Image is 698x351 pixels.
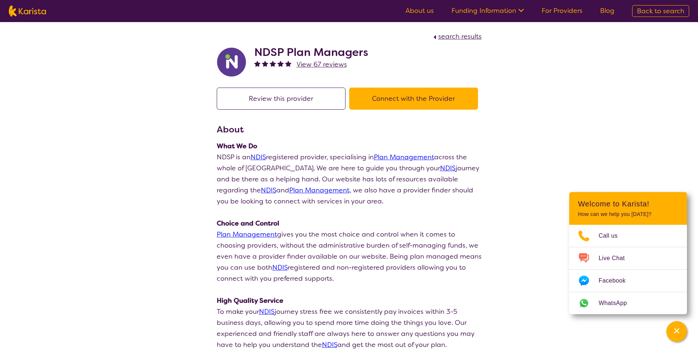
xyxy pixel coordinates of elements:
button: Connect with the Provider [349,88,478,110]
span: search results [438,32,482,41]
span: Back to search [637,7,684,15]
img: fullstar [262,60,268,67]
a: NDIS [322,340,337,349]
a: Plan Management [217,230,277,239]
a: View 67 reviews [297,59,347,70]
strong: Choice and Control [217,219,279,228]
img: ryxpuxvt8mh1enfatjpo.png [217,47,246,77]
img: fullstar [285,60,291,67]
strong: High Quality Service [217,296,283,305]
a: Funding Information [451,6,524,15]
button: Channel Menu [666,321,687,342]
p: How can we help you [DATE]? [578,211,678,217]
img: fullstar [277,60,284,67]
a: NDIS [251,153,266,162]
img: fullstar [254,60,261,67]
a: For Providers [542,6,582,15]
strong: What We Do [217,142,257,150]
img: fullstar [270,60,276,67]
a: NDIS [272,263,288,272]
div: Channel Menu [569,192,687,314]
a: About us [405,6,434,15]
span: Call us [599,230,627,241]
p: gives you the most choice and control when it comes to choosing providers, without the administra... [217,229,482,284]
a: search results [432,32,482,41]
img: Karista logo [9,6,46,17]
a: Connect with the Provider [349,94,482,103]
a: Review this provider [217,94,349,103]
a: Blog [600,6,614,15]
p: To make your journey stress free we consistently pay invoices within 3-5 business days, allowing ... [217,306,482,350]
a: Plan Management [374,153,434,162]
span: View 67 reviews [297,60,347,69]
span: Facebook [599,275,634,286]
a: Web link opens in a new tab. [569,292,687,314]
p: NDSP is an registered provider, specialising in across the whole of [GEOGRAPHIC_DATA]. We are her... [217,152,482,207]
span: WhatsApp [599,298,636,309]
button: Review this provider [217,88,346,110]
a: Back to search [632,5,689,17]
a: NDIS [440,164,456,173]
ul: Choose channel [569,225,687,314]
h2: NDSP Plan Managers [254,46,368,59]
a: Plan Management [289,186,350,195]
a: NDIS [261,186,276,195]
span: Live Chat [599,253,634,264]
a: NDIS [259,307,274,316]
h2: Welcome to Karista! [578,199,678,208]
h3: About [217,123,482,136]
